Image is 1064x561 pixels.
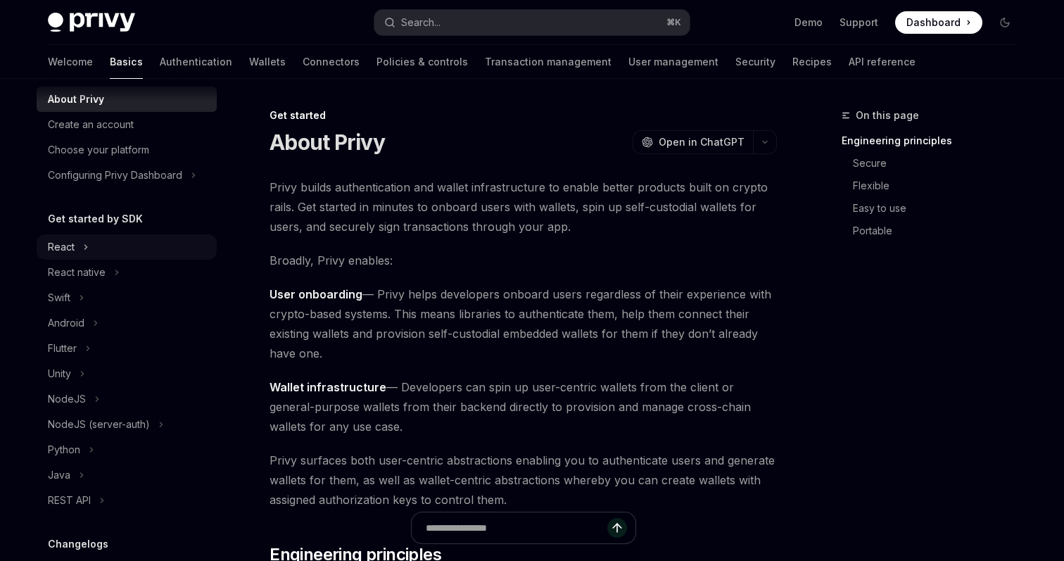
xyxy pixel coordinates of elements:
[37,112,217,137] a: Create an account
[37,137,217,163] a: Choose your platform
[270,130,385,155] h1: About Privy
[249,45,286,79] a: Wallets
[37,437,217,462] button: Toggle Python section
[270,108,777,122] div: Get started
[37,163,217,188] button: Toggle Configuring Privy Dashboard section
[270,251,777,270] span: Broadly, Privy enables:
[849,45,916,79] a: API reference
[906,15,961,30] span: Dashboard
[374,10,690,35] button: Open search
[37,386,217,412] button: Toggle NodeJS section
[48,141,149,158] div: Choose your platform
[485,45,612,79] a: Transaction management
[48,239,75,256] div: React
[270,177,777,237] span: Privy builds authentication and wallet infrastructure to enable better products built on crypto r...
[48,45,93,79] a: Welcome
[48,264,106,281] div: React native
[37,488,217,513] button: Toggle REST API section
[794,15,823,30] a: Demo
[840,15,878,30] a: Support
[633,130,753,154] button: Open in ChatGPT
[628,45,718,79] a: User management
[37,285,217,310] button: Toggle Swift section
[735,45,775,79] a: Security
[270,380,386,394] strong: Wallet infrastructure
[426,512,607,543] input: Ask a question...
[48,365,71,382] div: Unity
[666,17,681,28] span: ⌘ K
[48,467,70,484] div: Java
[48,536,108,553] h5: Changelogs
[48,416,150,433] div: NodeJS (server-auth)
[842,175,1027,197] a: Flexible
[994,11,1016,34] button: Toggle dark mode
[270,450,777,510] span: Privy surfaces both user-centric abstractions enabling you to authenticate users and generate wal...
[48,167,182,184] div: Configuring Privy Dashboard
[303,45,360,79] a: Connectors
[37,462,217,488] button: Toggle Java section
[48,492,91,509] div: REST API
[48,13,135,32] img: dark logo
[401,14,441,31] div: Search...
[37,361,217,386] button: Toggle Unity section
[270,287,362,301] strong: User onboarding
[160,45,232,79] a: Authentication
[842,197,1027,220] a: Easy to use
[659,135,745,149] span: Open in ChatGPT
[48,441,80,458] div: Python
[856,107,919,124] span: On this page
[270,377,777,436] span: — Developers can spin up user-centric wallets from the client or general-purpose wallets from the...
[48,289,70,306] div: Swift
[37,412,217,437] button: Toggle NodeJS (server-auth) section
[607,518,627,538] button: Send message
[376,45,468,79] a: Policies & controls
[37,260,217,285] button: Toggle React native section
[842,130,1027,152] a: Engineering principles
[270,284,777,363] span: — Privy helps developers onboard users regardless of their experience with crypto-based systems. ...
[895,11,982,34] a: Dashboard
[48,391,86,408] div: NodeJS
[37,336,217,361] button: Toggle Flutter section
[48,315,84,332] div: Android
[37,310,217,336] button: Toggle Android section
[48,116,134,133] div: Create an account
[792,45,832,79] a: Recipes
[48,210,143,227] h5: Get started by SDK
[48,340,77,357] div: Flutter
[842,220,1027,242] a: Portable
[842,152,1027,175] a: Secure
[37,234,217,260] button: Toggle React section
[110,45,143,79] a: Basics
